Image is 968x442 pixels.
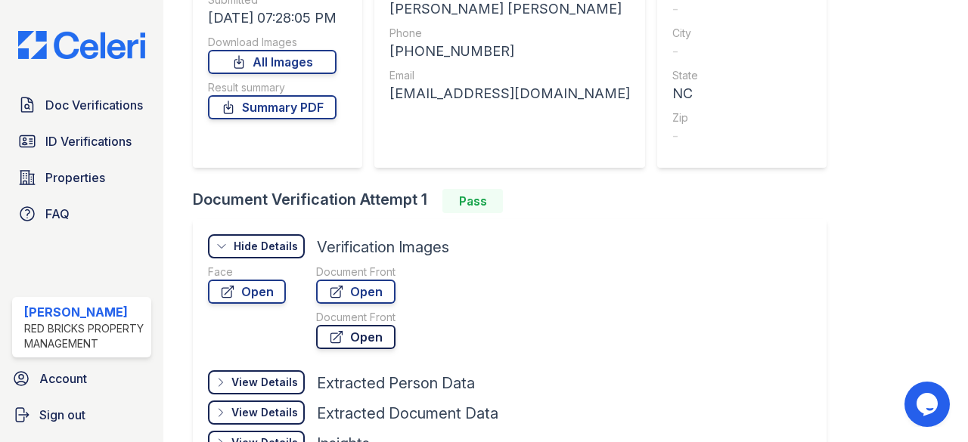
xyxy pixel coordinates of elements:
a: Open [316,280,396,304]
div: Download Images [208,35,337,50]
div: Verification Images [317,236,449,258]
a: Sign out [6,400,157,430]
img: CE_Logo_Blue-a8612792a0a2168367f1c8372b55b34899dd931a85d93a1a3d3e32e68fde9ad4.png [6,31,157,60]
a: Account [6,363,157,394]
a: Properties [12,162,151,193]
div: Phone [389,26,630,41]
a: Summary PDF [208,95,337,119]
div: View Details [231,375,298,390]
div: Email [389,68,630,83]
div: Document Verification Attempt 1 [193,189,839,213]
a: ID Verifications [12,126,151,156]
a: Open [316,325,396,349]
a: FAQ [12,199,151,229]
div: Zip [672,110,807,125]
div: View Details [231,405,298,420]
div: Document Front [316,310,396,325]
div: Document Front [316,264,396,280]
a: All Images [208,50,337,74]
div: [PERSON_NAME] [24,303,145,321]
div: State [672,68,807,83]
a: Doc Verifications [12,90,151,120]
iframe: chat widget [904,382,953,427]
div: Pass [442,189,503,213]
div: - [672,41,807,62]
div: City [672,26,807,41]
div: NC [672,83,807,104]
span: Properties [45,168,105,187]
div: Extracted Person Data [317,372,475,394]
span: FAQ [45,205,70,223]
div: [EMAIL_ADDRESS][DOMAIN_NAME] [389,83,630,104]
div: [DATE] 07:28:05 PM [208,8,337,29]
div: - [672,125,807,147]
div: Extracted Document Data [317,403,498,424]
div: Hide Details [234,239,298,254]
span: Sign out [39,406,85,424]
div: Red Bricks Property Management [24,321,145,351]
span: Doc Verifications [45,96,143,114]
div: Face [208,264,286,280]
span: ID Verifications [45,132,132,150]
a: Open [208,280,286,304]
div: Result summary [208,80,337,95]
div: [PHONE_NUMBER] [389,41,630,62]
span: Account [39,369,87,388]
